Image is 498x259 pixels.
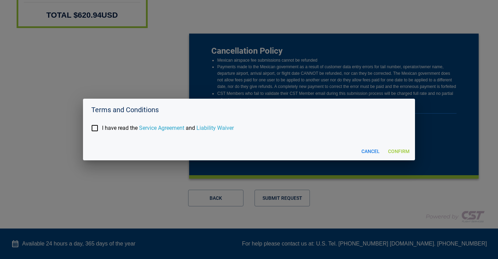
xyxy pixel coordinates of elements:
[196,125,234,131] a: Liability Waiver
[359,145,382,158] button: Cancel
[385,145,412,158] button: Confirm
[102,124,234,132] p: I have read the and
[139,125,184,131] a: Service Agreement
[83,99,415,121] h2: Terms and Conditions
